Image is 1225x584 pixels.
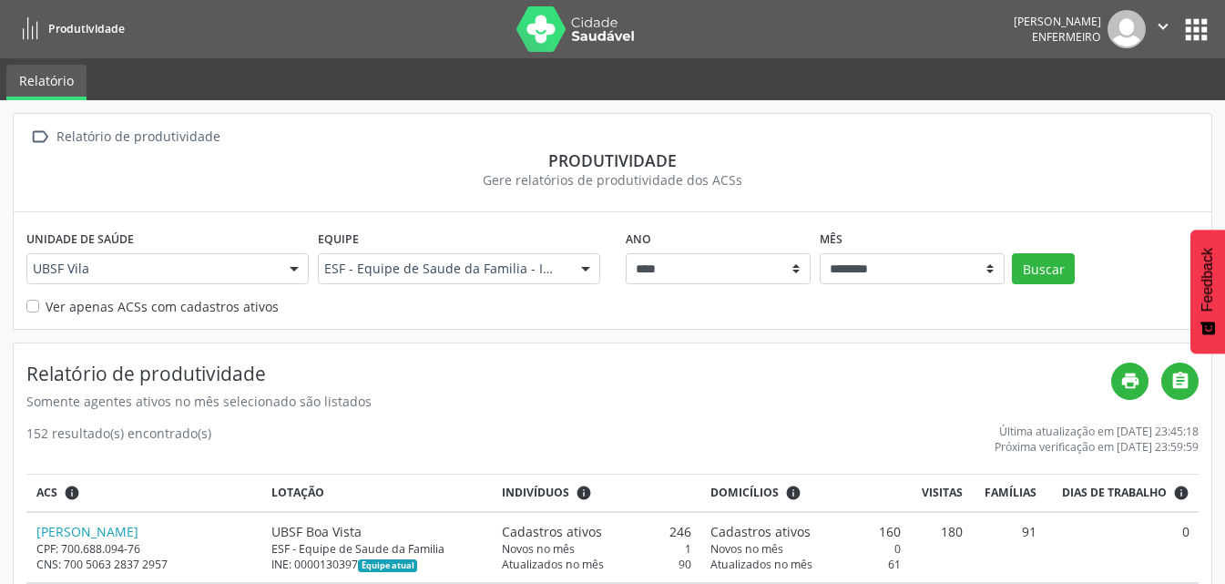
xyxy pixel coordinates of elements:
[710,522,811,541] span: Cadastros ativos
[271,522,482,541] div: UBSF Boa Vista
[502,541,575,557] span: Novos no mês
[502,485,569,501] span: Indivíduos
[26,124,53,150] i: 
[36,557,253,572] div: CNS: 700 5063 2837 2957
[33,260,271,278] span: UBSF Vila
[502,557,604,572] span: Atualizados no mês
[1062,485,1167,501] span: Dias de trabalho
[973,512,1046,583] td: 91
[1190,230,1225,353] button: Feedback - Mostrar pesquisa
[1012,253,1075,284] button: Buscar
[1199,248,1216,312] span: Feedback
[710,557,901,572] div: 61
[324,260,563,278] span: ESF - Equipe de Saude da Familia - INE: 0000130451
[36,485,57,501] span: ACS
[1046,512,1199,583] td: 0
[710,557,812,572] span: Atualizados no mês
[36,523,138,540] a: [PERSON_NAME]
[53,124,223,150] div: Relatório de produtividade
[1153,16,1173,36] i: 
[358,559,417,572] span: Esta é a equipe atual deste Agente
[1173,485,1189,501] i: Dias em que o(a) ACS fez pelo menos uma visita, ou ficha de cadastro individual ou cadastro domic...
[1032,29,1101,45] span: Enfermeiro
[576,485,592,501] i: <div class="text-left"> <div> <strong>Cadastros ativos:</strong> Cadastros que estão vinculados a...
[64,485,80,501] i: ACSs que estiveram vinculados a uma UBS neste período, mesmo sem produtividade.
[820,225,842,253] label: Mês
[1161,363,1199,400] a: 
[1170,371,1190,391] i: 
[502,522,692,541] div: 246
[785,485,801,501] i: <div class="text-left"> <div> <strong>Cadastros ativos:</strong> Cadastros que estão vinculados a...
[318,225,359,253] label: Equipe
[910,475,973,512] th: Visitas
[1108,10,1146,48] img: img
[995,439,1199,455] div: Próxima verificação em [DATE] 23:59:59
[36,541,253,557] div: CPF: 700.688.094-76
[710,541,901,557] div: 0
[1111,363,1148,400] a: print
[995,424,1199,439] div: Última atualização em [DATE] 23:45:18
[710,485,779,501] span: Domicílios
[46,297,279,316] label: Ver apenas ACSs com cadastros ativos
[1014,14,1101,29] div: [PERSON_NAME]
[710,522,901,541] div: 160
[26,424,211,455] div: 152 resultado(s) encontrado(s)
[262,475,492,512] th: Lotação
[502,541,692,557] div: 1
[502,522,602,541] span: Cadastros ativos
[1120,371,1140,391] i: print
[910,512,973,583] td: 180
[502,557,692,572] div: 90
[1146,10,1180,48] button: 
[26,170,1199,190] div: Gere relatórios de produtividade dos ACSs
[1180,14,1212,46] button: apps
[271,557,482,572] div: INE: 0000130397
[26,150,1199,170] div: Produtividade
[710,541,783,557] span: Novos no mês
[13,14,125,44] a: Produtividade
[626,225,651,253] label: Ano
[26,392,1111,411] div: Somente agentes ativos no mês selecionado são listados
[973,475,1046,512] th: Famílias
[48,21,125,36] span: Produtividade
[26,124,223,150] a:  Relatório de produtividade
[26,225,134,253] label: Unidade de saúde
[271,541,482,557] div: ESF - Equipe de Saude da Familia
[6,65,87,100] a: Relatório
[26,363,1111,385] h4: Relatório de produtividade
